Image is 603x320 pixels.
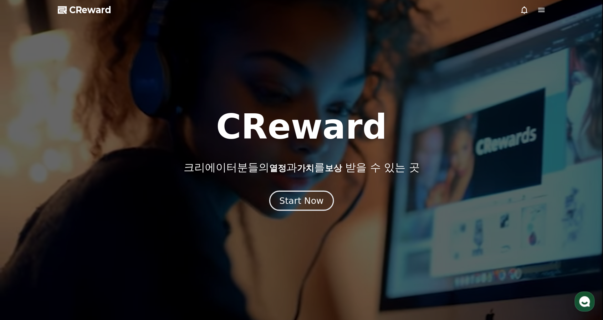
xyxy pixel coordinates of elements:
[183,161,419,174] p: 크리에이터분들의 과 를 받을 수 있는 곳
[269,163,286,173] span: 열정
[47,226,92,244] a: 대화
[58,4,111,16] a: CReward
[279,195,323,207] div: Start Now
[325,163,342,173] span: 보상
[271,198,332,205] a: Start Now
[22,237,27,242] span: 홈
[2,226,47,244] a: 홈
[110,237,119,242] span: 설정
[269,191,334,211] button: Start Now
[92,226,137,244] a: 설정
[216,110,387,144] h1: CReward
[69,4,111,16] span: CReward
[65,237,74,243] span: 대화
[297,163,314,173] span: 가치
